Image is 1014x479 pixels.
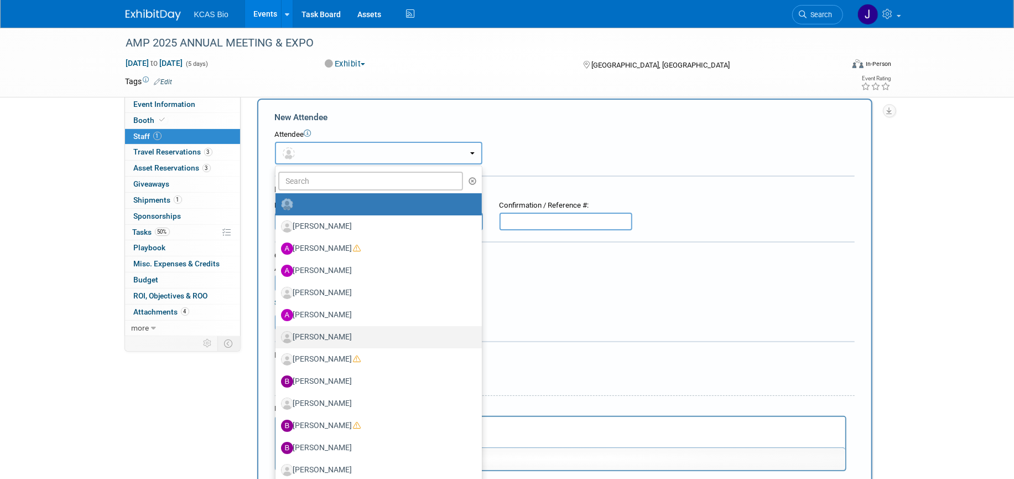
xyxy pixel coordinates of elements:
img: Associate-Profile-5.png [281,353,293,365]
div: Registration / Ticket Info (optional) [275,184,855,195]
span: Shipments [134,195,182,204]
img: B.jpg [281,420,293,432]
a: Shipments1 [125,193,240,208]
div: Event Rating [861,76,891,81]
span: 50% [155,228,170,236]
span: Sponsorships [134,212,181,220]
span: Travel Reservations [134,147,212,156]
label: [PERSON_NAME] [281,395,471,413]
span: Tasks [133,228,170,236]
img: B.jpg [281,442,293,454]
a: Asset Reservations3 [125,161,240,176]
a: Attachments4 [125,305,240,320]
img: Unassigned-User-Icon.png [281,198,293,210]
a: ROI, Objectives & ROO [125,289,240,304]
span: KCAS Bio [194,10,228,19]
label: [PERSON_NAME] [281,439,471,457]
span: 1 [174,195,182,204]
input: Search [278,172,464,190]
label: [PERSON_NAME] [281,284,471,302]
span: Playbook [134,243,166,252]
span: Budget [134,275,159,284]
img: A.jpg [281,309,293,321]
a: Tasks50% [125,225,240,240]
span: Staff [134,132,162,141]
img: Jocelyn King [857,4,878,25]
img: Associate-Profile-5.png [281,287,293,299]
div: Cost: [275,251,855,261]
span: Giveaways [134,179,170,188]
div: New Attendee [275,111,855,123]
img: Associate-Profile-5.png [281,220,293,233]
td: Personalize Event Tab Strip [199,336,218,351]
img: Format-Inperson.png [852,59,864,68]
img: Associate-Profile-5.png [281,398,293,410]
label: [PERSON_NAME] [281,262,471,280]
a: Budget [125,272,240,288]
span: Attachments [134,307,189,316]
span: 1 [153,132,162,140]
span: [DATE] [DATE] [126,58,184,68]
a: Edit [154,78,173,86]
span: Asset Reservations [134,163,211,172]
span: Misc. Expenses & Credits [134,259,220,268]
span: [GEOGRAPHIC_DATA], [GEOGRAPHIC_DATA] [591,61,730,69]
a: Staff1 [125,129,240,145]
label: [PERSON_NAME] [281,461,471,479]
a: Misc. Expenses & Credits [125,256,240,272]
label: [PERSON_NAME] [281,351,471,368]
a: Booth [125,113,240,128]
i: Booth reservation complete [160,117,165,123]
div: Attendee [275,130,855,140]
img: A.jpg [281,265,293,277]
div: In-Person [865,60,891,68]
label: [PERSON_NAME] [281,373,471,390]
td: Toggle Event Tabs [217,336,240,351]
iframe: Rich Text Area [276,417,845,447]
div: Event Format [778,58,892,74]
a: more [125,321,240,336]
div: Notes [275,404,846,414]
span: 3 [204,148,212,156]
span: ROI, Objectives & ROO [134,291,208,300]
label: [PERSON_NAME] [281,328,471,346]
span: to [149,59,160,68]
img: ExhibitDay [126,9,181,20]
div: Confirmation / Reference #: [500,200,632,211]
label: [PERSON_NAME] [281,218,471,235]
label: [PERSON_NAME] [281,417,471,435]
span: (5 days) [185,60,209,68]
span: 3 [202,164,211,172]
button: Exhibit [321,58,370,70]
td: Tags [126,76,173,87]
img: A.jpg [281,243,293,255]
span: Booth [134,116,168,125]
span: Event Information [134,100,196,109]
img: Associate-Profile-5.png [281,331,293,343]
a: Search [792,5,843,24]
a: Event Information [125,97,240,112]
span: Search [807,11,833,19]
span: more [132,323,149,332]
span: 4 [181,307,189,316]
a: Giveaways [125,177,240,192]
div: AMP 2025 ANNUAL MEETING & EXPO [122,33,826,53]
a: Sponsorships [125,209,240,224]
a: Playbook [125,240,240,256]
label: [PERSON_NAME] [281,306,471,324]
div: Misc. Attachments & Notes [275,349,855,360]
img: Associate-Profile-5.png [281,464,293,476]
a: Travel Reservations3 [125,145,240,160]
label: [PERSON_NAME] [281,240,471,257]
img: B.jpg [281,375,293,388]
